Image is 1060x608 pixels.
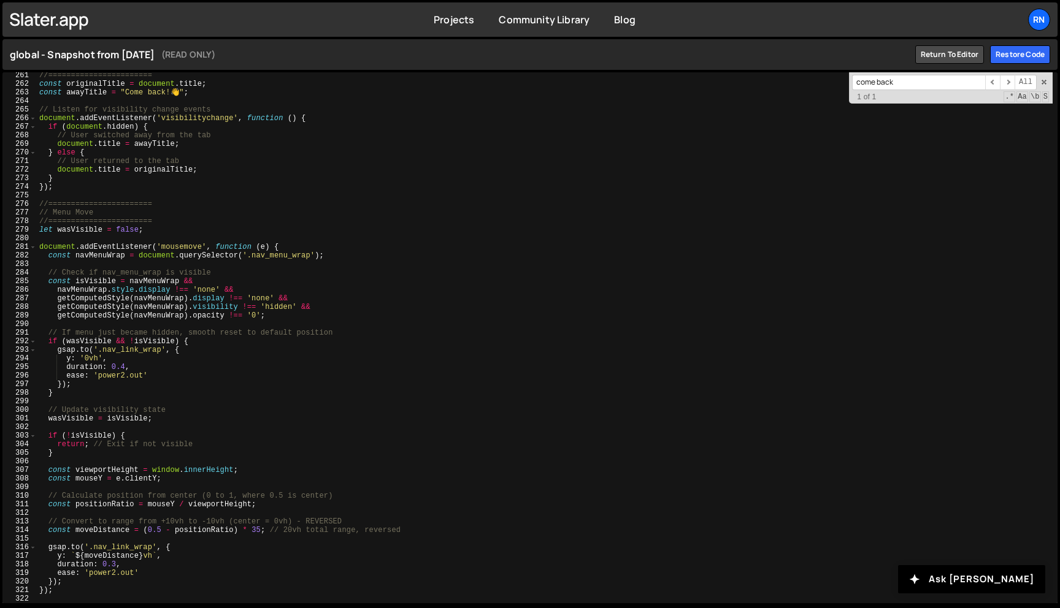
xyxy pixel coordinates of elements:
div: 288 [2,303,37,311]
span: Alt-Enter [1015,75,1037,90]
div: 274 [2,183,37,191]
div: 286 [2,286,37,294]
a: Blog [614,13,636,26]
div: 261 [2,71,37,80]
h1: global - Snapshot from [DATE] [10,47,909,62]
div: 314 [2,526,37,534]
div: 290 [2,320,37,329]
div: 298 [2,389,37,397]
div: 279 [2,226,37,234]
div: 299 [2,397,37,406]
span: Whole Word Search [1029,91,1041,102]
div: 308 [2,474,37,483]
button: Ask [PERSON_NAME] [898,565,1045,593]
div: 266 [2,114,37,123]
div: 273 [2,174,37,183]
div: 319 [2,569,37,577]
div: 311 [2,500,37,509]
div: 285 [2,277,37,286]
a: Return to editor [915,45,985,64]
div: 302 [2,423,37,431]
span: RegExp Search [1004,91,1015,102]
div: 280 [2,234,37,243]
div: 287 [2,294,37,303]
span: 1 of 1 [852,93,881,101]
small: (READ ONLY) [161,47,216,62]
div: 310 [2,492,37,500]
div: 269 [2,140,37,148]
div: 322 [2,595,37,603]
div: 292 [2,337,37,346]
div: 318 [2,560,37,569]
div: 320 [2,577,37,586]
a: RN [1028,9,1050,31]
div: 300 [2,406,37,414]
span: ​ [985,75,1000,90]
div: 263 [2,88,37,97]
span: CaseSensitive Search [1016,91,1028,102]
div: 270 [2,148,37,157]
div: 315 [2,534,37,543]
div: 312 [2,509,37,517]
div: 316 [2,543,37,552]
div: 293 [2,346,37,354]
div: 304 [2,440,37,449]
div: 272 [2,165,37,174]
div: 278 [2,217,37,226]
div: 281 [2,243,37,251]
div: 295 [2,363,37,371]
div: 296 [2,371,37,380]
div: 264 [2,97,37,105]
div: 267 [2,123,37,131]
div: 271 [2,157,37,165]
div: 301 [2,414,37,423]
div: 297 [2,380,37,389]
input: Search for [852,75,985,90]
div: 283 [2,260,37,268]
div: 307 [2,466,37,474]
div: 291 [2,329,37,337]
div: 265 [2,105,37,114]
div: 294 [2,354,37,363]
div: 305 [2,449,37,457]
div: 313 [2,517,37,526]
a: Community Library [499,13,590,26]
span: ​ [1000,75,1015,90]
div: 275 [2,191,37,200]
div: 262 [2,80,37,88]
a: Projects [434,13,474,26]
div: 276 [2,200,37,208]
div: 321 [2,586,37,595]
div: 303 [2,431,37,440]
div: 306 [2,457,37,466]
div: 282 [2,251,37,260]
span: Search In Selection [1042,91,1049,102]
div: 309 [2,483,37,492]
div: 268 [2,131,37,140]
div: 284 [2,268,37,277]
div: 277 [2,208,37,217]
div: 317 [2,552,37,560]
div: Restore code [990,45,1050,64]
div: 289 [2,311,37,320]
